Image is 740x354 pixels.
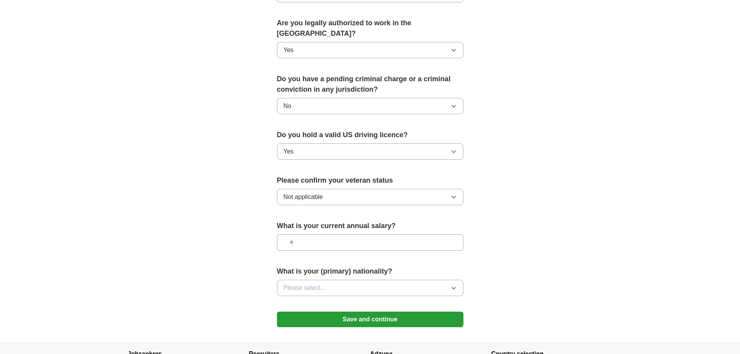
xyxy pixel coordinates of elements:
[277,175,463,186] label: Please confirm your veteran status
[284,192,323,202] span: Not applicable
[277,74,463,95] label: Do you have a pending criminal charge or a criminal conviction in any jurisdiction?
[277,130,463,140] label: Do you hold a valid US driving licence?
[277,18,463,39] label: Are you legally authorized to work in the [GEOGRAPHIC_DATA]?
[277,266,463,277] label: What is your (primary) nationality?
[277,221,463,231] label: What is your current annual salary?
[284,283,326,293] span: Please select...
[284,101,291,111] span: No
[277,312,463,327] button: Save and continue
[277,143,463,160] button: Yes
[284,45,294,55] span: Yes
[277,42,463,58] button: Yes
[277,98,463,114] button: No
[284,147,294,156] span: Yes
[277,280,463,296] button: Please select...
[277,189,463,205] button: Not applicable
